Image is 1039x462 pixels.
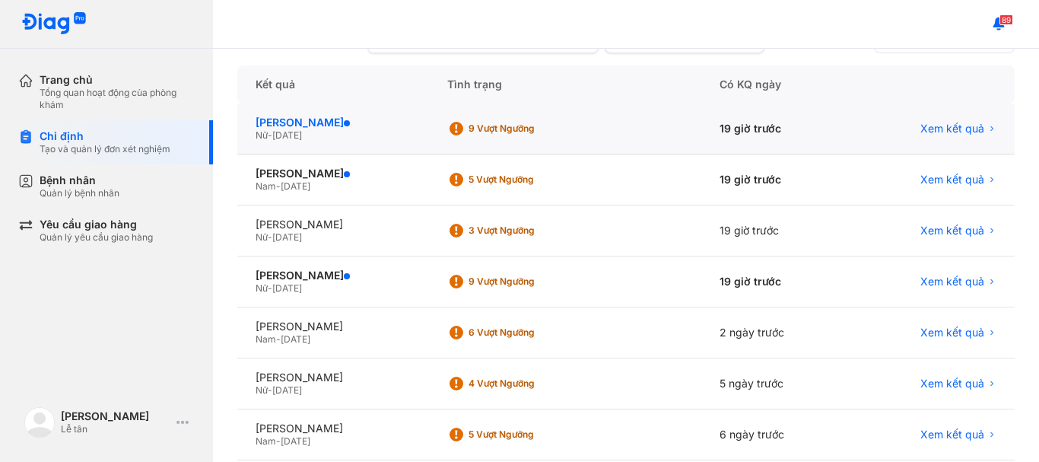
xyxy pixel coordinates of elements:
div: Trang chủ [40,73,195,87]
div: Chỉ định [40,129,170,143]
span: [DATE] [281,435,310,447]
div: Có KQ ngày [701,65,850,104]
span: Xem kết quả [920,173,984,186]
span: [DATE] [272,129,302,141]
span: [DATE] [272,231,302,243]
span: - [276,333,281,345]
span: Nữ [256,282,268,294]
span: - [276,180,281,192]
div: [PERSON_NAME] [256,116,411,129]
div: 9 Vượt ngưỡng [469,123,590,135]
span: [DATE] [281,180,310,192]
span: - [268,129,272,141]
span: Xem kết quả [920,428,984,441]
span: [DATE] [272,384,302,396]
span: Nam [256,333,276,345]
div: 3 Vượt ngưỡng [469,225,590,237]
div: [PERSON_NAME] [256,422,411,435]
span: - [276,435,281,447]
span: - [268,282,272,294]
div: [PERSON_NAME] [256,320,411,333]
span: - [268,231,272,243]
div: 4 Vượt ngưỡng [469,378,590,390]
span: Xem kết quả [920,122,984,135]
div: Tạo và quản lý đơn xét nghiệm [40,143,170,155]
span: Xem kết quả [920,275,984,288]
div: Tình trạng [429,65,701,104]
div: 19 giờ trước [701,256,850,307]
span: [DATE] [272,282,302,294]
div: [PERSON_NAME] [256,269,411,282]
div: [PERSON_NAME] [256,218,411,231]
img: logo [21,12,87,36]
div: 5 Vượt ngưỡng [469,174,590,186]
span: Xem kết quả [920,326,984,339]
div: 19 giờ trước [701,206,850,256]
span: Xem kết quả [920,377,984,390]
div: 9 Vượt ngưỡng [469,276,590,288]
div: Lễ tân [61,423,170,435]
span: Nữ [256,129,268,141]
span: Nữ [256,384,268,396]
div: Kết quả [237,65,429,104]
div: Yêu cầu giao hàng [40,218,153,231]
div: 5 ngày trước [701,358,850,409]
div: 6 ngày trước [701,409,850,460]
span: Xem kết quả [920,224,984,237]
div: Bệnh nhân [40,174,119,187]
span: Nam [256,435,276,447]
div: 6 Vượt ngưỡng [469,327,590,339]
span: [DATE] [281,333,310,345]
div: 5 Vượt ngưỡng [469,429,590,441]
div: [PERSON_NAME] [256,371,411,384]
div: 19 giờ trước [701,104,850,155]
div: 19 giờ trước [701,155,850,206]
span: Nam [256,180,276,192]
div: [PERSON_NAME] [256,167,411,180]
img: logo [24,407,55,438]
div: [PERSON_NAME] [61,409,170,423]
div: 2 ngày trước [701,307,850,358]
div: Quản lý bệnh nhân [40,187,119,199]
span: 89 [999,14,1013,25]
span: - [268,384,272,396]
div: Quản lý yêu cầu giao hàng [40,231,153,244]
div: Tổng quan hoạt động của phòng khám [40,87,195,111]
span: Nữ [256,231,268,243]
